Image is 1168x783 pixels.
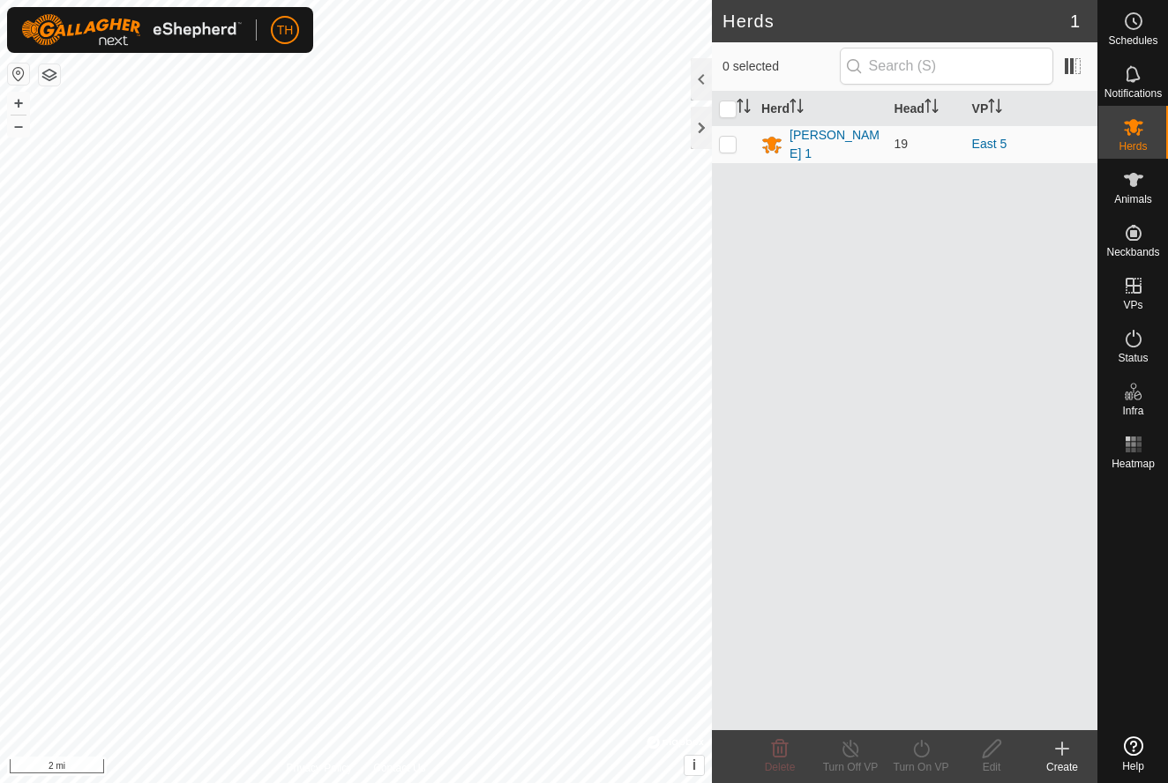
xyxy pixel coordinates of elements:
[815,759,886,775] div: Turn Off VP
[8,116,29,137] button: –
[765,761,796,773] span: Delete
[693,757,696,772] span: i
[1070,8,1080,34] span: 1
[737,101,751,116] p-sorticon: Activate to sort
[965,92,1097,126] th: VP
[1119,141,1147,152] span: Herds
[1106,247,1159,257] span: Neckbands
[723,11,1070,32] h2: Herds
[840,48,1053,85] input: Search (S)
[1123,300,1142,310] span: VPs
[886,759,956,775] div: Turn On VP
[8,93,29,114] button: +
[1122,406,1143,416] span: Infra
[972,137,1007,151] a: East 5
[277,21,294,40] span: TH
[1104,88,1162,99] span: Notifications
[887,92,965,126] th: Head
[1122,761,1144,772] span: Help
[373,760,425,776] a: Contact Us
[1098,729,1168,779] a: Help
[1118,353,1148,363] span: Status
[925,101,939,116] p-sorticon: Activate to sort
[1027,759,1097,775] div: Create
[790,126,880,163] div: [PERSON_NAME] 1
[21,14,242,46] img: Gallagher Logo
[956,759,1027,775] div: Edit
[754,92,887,126] th: Herd
[723,57,840,76] span: 0 selected
[1112,459,1155,469] span: Heatmap
[988,101,1002,116] p-sorticon: Activate to sort
[790,101,804,116] p-sorticon: Activate to sort
[895,137,909,151] span: 19
[39,64,60,86] button: Map Layers
[287,760,353,776] a: Privacy Policy
[685,756,704,775] button: i
[1114,194,1152,205] span: Animals
[1108,35,1157,46] span: Schedules
[8,63,29,85] button: Reset Map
